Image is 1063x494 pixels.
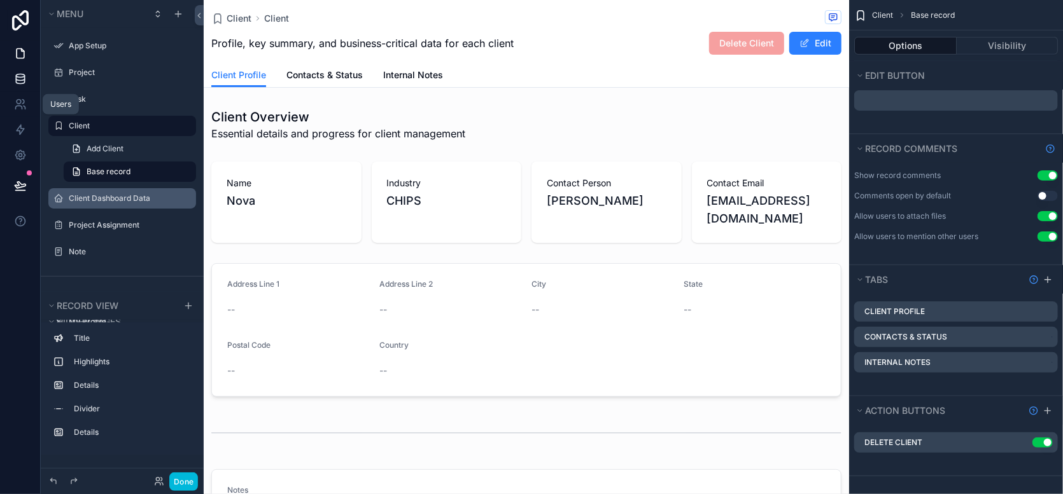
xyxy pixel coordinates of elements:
[383,69,443,81] span: Internal Notes
[911,10,955,20] span: Base record
[854,231,978,242] div: Allow users to mention other users
[865,143,957,154] span: Record comments
[864,306,925,317] label: Client Profile
[169,472,198,491] button: Done
[46,5,145,23] button: Menu
[74,380,186,390] label: Details
[865,274,888,285] span: Tabs
[1029,275,1039,285] svg: Show help information
[789,32,841,55] button: Edit
[864,437,922,448] label: Delete Client
[864,357,931,367] label: Internal Notes
[286,69,363,81] span: Contacts & Status
[64,139,196,159] a: Add Client
[87,167,130,177] span: Base record
[211,36,514,51] span: Profile, key summary, and business-critical data for each client
[211,12,251,25] a: Client
[69,247,188,257] label: Note
[46,297,176,315] button: Record view
[854,37,957,55] button: Options
[264,12,289,25] a: Client
[1029,406,1039,416] svg: Show help information
[854,67,1050,85] button: Edit button
[1045,144,1055,154] svg: Show help information
[865,70,925,81] span: Edit button
[227,12,251,25] span: Client
[854,140,1040,158] button: Record comments
[957,37,1059,55] button: Visibility
[57,300,118,311] span: Record view
[74,357,186,367] label: Highlights
[854,191,951,201] div: Comments open by default
[211,69,266,81] span: Client Profile
[74,427,186,437] label: Details
[74,404,186,414] label: Divider
[69,41,188,51] label: App Setup
[69,121,188,131] label: Client
[69,220,188,230] label: Project Assignment
[87,144,123,154] span: Add Client
[854,170,941,181] div: Show record comments
[50,99,71,109] div: Users
[864,332,947,342] label: Contacts & Status
[854,402,1024,420] button: Action buttons
[74,333,186,343] label: Title
[69,67,188,78] label: Project
[854,90,1058,111] div: scrollable content
[64,161,196,182] a: Base record
[57,8,83,19] span: Menu
[69,193,188,203] label: Client Dashboard Data
[854,271,1024,289] button: Tabs
[854,211,946,221] div: Allow users to attach files
[69,94,188,104] label: Task
[286,64,363,89] a: Contacts & Status
[865,405,945,416] span: Action buttons
[872,10,893,20] span: Client
[211,64,266,88] a: Client Profile
[41,322,204,455] div: scrollable content
[383,64,443,89] a: Internal Notes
